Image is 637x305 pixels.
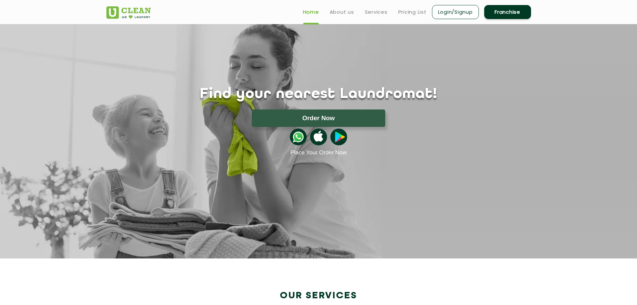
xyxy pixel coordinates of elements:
a: About us [330,8,354,16]
a: Place Your Order Now [290,149,346,156]
a: Home [303,8,319,16]
img: whatsappicon.png [290,129,307,145]
a: Franchise [484,5,531,19]
img: playstoreicon.png [330,129,347,145]
button: Order Now [252,109,385,127]
h2: Our Services [106,290,531,301]
a: Pricing List [398,8,427,16]
img: UClean Laundry and Dry Cleaning [106,6,151,19]
a: Services [365,8,388,16]
a: Login/Signup [432,5,479,19]
h1: Find your nearest Laundromat! [101,86,536,103]
img: apple-icon.png [310,129,327,145]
